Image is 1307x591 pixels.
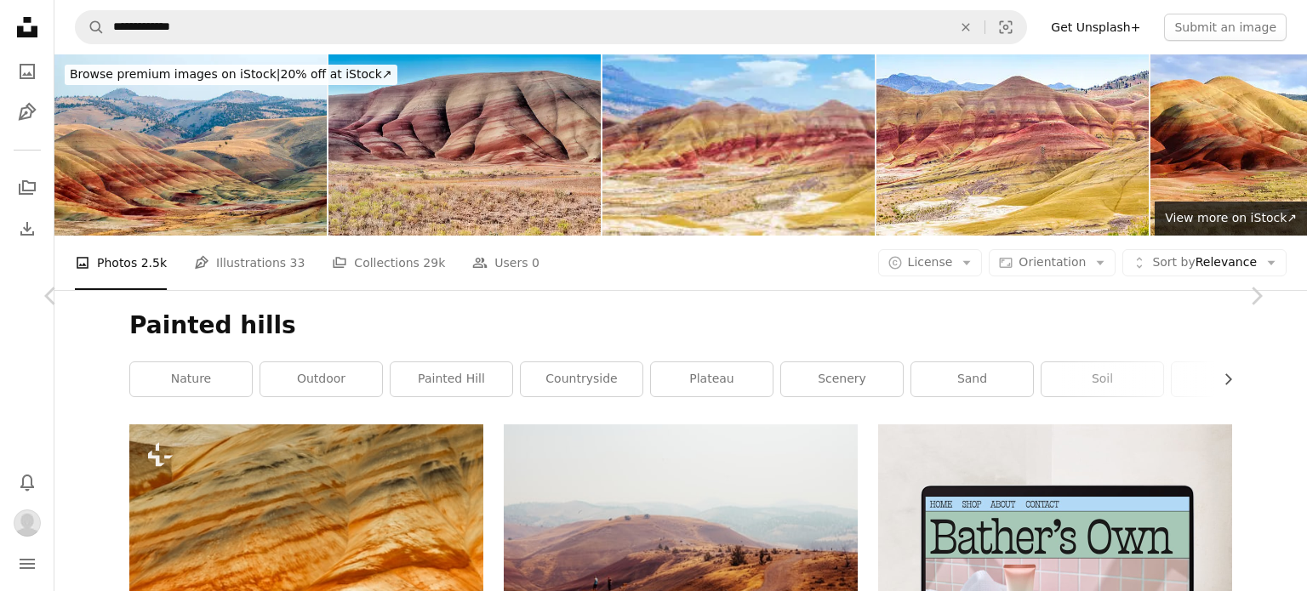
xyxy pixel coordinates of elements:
form: Find visuals sitewide [75,10,1027,44]
a: painted hill [391,362,512,396]
span: Orientation [1019,255,1086,269]
a: Users 0 [472,236,539,290]
a: Next [1205,214,1307,378]
span: View more on iStock ↗ [1165,211,1297,224]
a: Browse premium images on iStock|20% off at iStock↗ [54,54,408,95]
button: Notifications [10,465,44,499]
span: Sort by [1152,255,1195,269]
button: Orientation [989,249,1116,276]
a: hill [1172,362,1293,396]
a: Get Unsplash+ [1041,14,1150,41]
a: soil [1042,362,1163,396]
img: Scenery at Painted Hills Unit [54,54,327,236]
a: Download History [10,212,44,246]
img: Painted Hills National Landmark, Oregon [602,54,875,236]
h1: Painted hills [129,310,1232,341]
span: Relevance [1152,254,1257,271]
a: Illustrations 33 [194,236,305,290]
span: 0 [532,253,539,272]
button: Submit an image [1164,14,1287,41]
a: sand [911,362,1033,396]
a: Illustrations [10,95,44,129]
a: nature [130,362,252,396]
a: Collections [10,171,44,205]
a: View more on iStock↗ [1155,202,1307,236]
span: 29k [423,253,445,272]
a: countryside [521,362,642,396]
button: scroll list to the right [1213,362,1232,396]
img: Avatar of user Cristina Trevino [14,509,41,537]
span: License [908,255,953,269]
a: Collections 29k [332,236,445,290]
img: Painted Hills National Landmark, Oregon [876,54,1149,236]
button: Clear [947,11,985,43]
button: License [878,249,983,276]
button: Visual search [985,11,1026,43]
button: Search Unsplash [76,11,105,43]
div: 20% off at iStock ↗ [65,65,397,85]
img: Colored Slopes Of The John Day Painted Hills [328,54,601,236]
button: Menu [10,547,44,581]
span: 33 [290,253,305,272]
span: Browse premium images on iStock | [70,67,280,81]
a: a couple of people that are standing on a hill [504,526,858,542]
a: plateau [651,362,773,396]
a: Photos [10,54,44,88]
button: Profile [10,506,44,540]
button: Sort byRelevance [1122,249,1287,276]
a: scenery [781,362,903,396]
a: outdoor [260,362,382,396]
